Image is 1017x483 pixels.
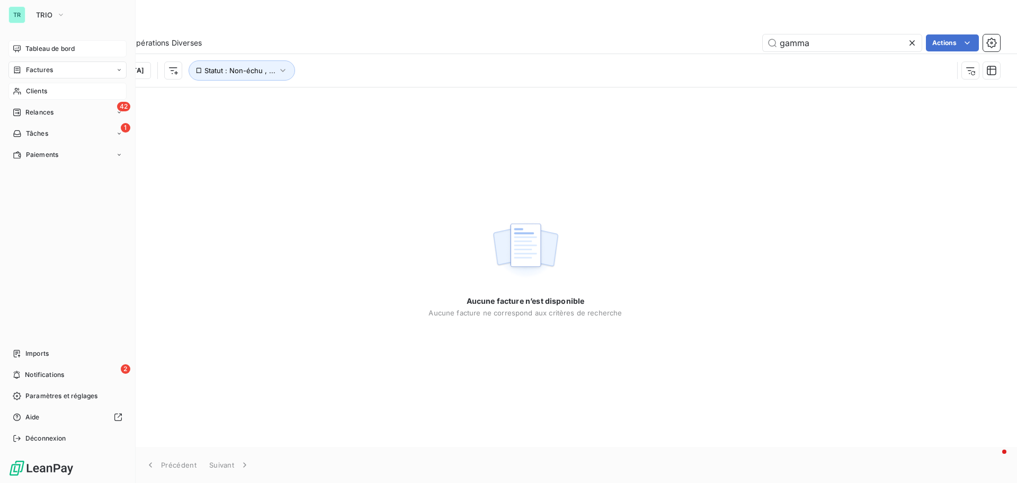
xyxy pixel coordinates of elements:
[189,60,295,81] button: Statut : Non-échu , ...
[981,447,1006,472] iframe: Intercom live chat
[25,412,40,422] span: Aide
[25,349,49,358] span: Imports
[121,123,130,133] span: 1
[203,454,256,476] button: Suivant
[492,217,559,283] img: empty state
[26,86,47,96] span: Clients
[8,409,127,426] a: Aide
[25,370,64,380] span: Notifications
[25,44,75,54] span: Tableau de bord
[139,454,203,476] button: Précédent
[763,34,922,51] input: Rechercher
[8,6,25,23] div: TR
[25,391,97,401] span: Paramètres et réglages
[121,364,130,374] span: 2
[26,65,53,75] span: Factures
[130,38,202,48] span: Opérations Diverses
[204,66,275,75] span: Statut : Non-échu , ...
[26,150,58,160] span: Paiements
[25,434,66,443] span: Déconnexion
[8,460,74,477] img: Logo LeanPay
[429,309,622,317] span: Aucune facture ne correspond aux critères de recherche
[26,129,48,138] span: Tâches
[117,102,130,111] span: 42
[36,11,52,19] span: TRIO
[467,296,585,306] span: Aucune facture n’est disponible
[926,34,979,51] button: Actions
[25,108,53,117] span: Relances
